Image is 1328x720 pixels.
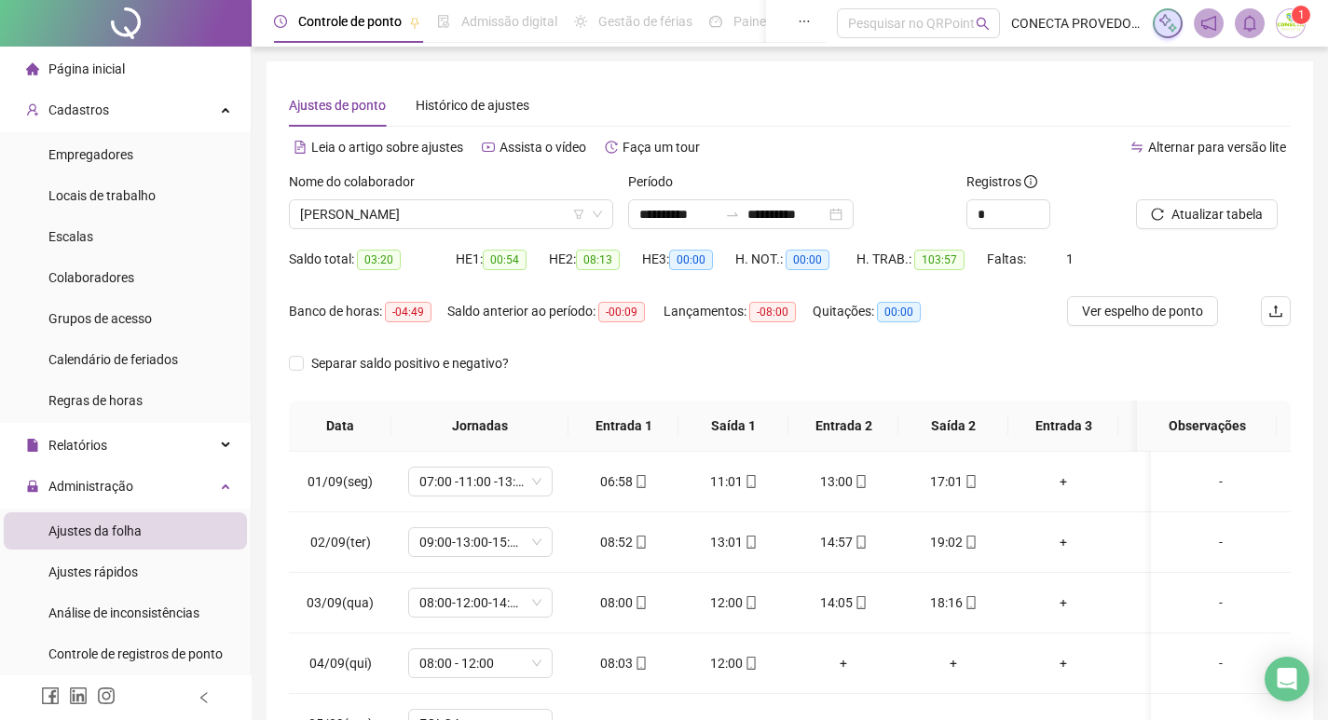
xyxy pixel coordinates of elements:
[461,14,557,29] span: Admissão digital
[709,15,722,28] span: dashboard
[853,536,868,549] span: mobile
[633,475,648,488] span: mobile
[963,536,978,549] span: mobile
[48,564,138,579] span: Ajustes rápidos
[664,301,813,322] div: Lançamentos:
[856,249,987,270] div: H. TRAB.:
[308,474,373,489] span: 01/09(seg)
[743,536,758,549] span: mobile
[1066,251,1074,266] span: 1
[26,62,39,75] span: home
[735,249,856,270] div: H. NOT.:
[583,653,664,673] div: 08:03
[357,250,401,270] span: 03:20
[914,250,965,270] span: 103:57
[289,401,391,452] th: Data
[853,596,868,609] span: mobile
[788,401,898,452] th: Entrada 2
[803,592,883,613] div: 14:05
[41,686,60,705] span: facebook
[1292,6,1310,24] sup: Atualize o seu contato no menu Meus Dados
[385,302,431,322] span: -04:49
[294,141,307,154] span: file-text
[1067,296,1218,326] button: Ver espelho de ponto
[500,140,586,155] span: Assista o vídeo
[416,98,529,113] span: Histórico de ajustes
[289,98,386,113] span: Ajustes de ponto
[963,475,978,488] span: mobile
[733,14,806,29] span: Painel do DP
[1148,140,1286,155] span: Alternar para versão lite
[1082,301,1203,321] span: Ver espelho de ponto
[549,249,642,270] div: HE 2:
[628,171,685,192] label: Período
[913,592,993,613] div: 18:16
[1024,175,1037,188] span: info-circle
[48,393,143,408] span: Regras de horas
[289,301,447,322] div: Banco de horas:
[48,61,125,76] span: Página inicial
[786,250,829,270] span: 00:00
[1023,532,1103,552] div: +
[1200,15,1217,32] span: notification
[311,140,463,155] span: Leia o artigo sobre ajustes
[583,592,664,613] div: 08:00
[853,475,868,488] span: mobile
[437,15,450,28] span: file-done
[1157,13,1178,34] img: sparkle-icon.fc2bf0ac1784a2077858766a79e2daf3.svg
[48,479,133,494] span: Administração
[1166,532,1276,552] div: -
[568,401,678,452] th: Entrada 1
[693,532,774,552] div: 13:01
[48,352,178,367] span: Calendário de feriados
[1023,653,1103,673] div: +
[26,480,39,493] span: lock
[48,147,133,162] span: Empregadores
[913,653,993,673] div: +
[966,171,1037,192] span: Registros
[419,589,541,617] span: 08:00-12:00-14:00-18:00
[803,471,883,492] div: 13:00
[693,653,774,673] div: 12:00
[605,141,618,154] span: history
[1008,401,1118,452] th: Entrada 3
[583,471,664,492] div: 06:58
[309,656,372,671] span: 04/09(qui)
[592,209,603,220] span: down
[48,646,223,661] span: Controle de registros de ponto
[1166,592,1276,613] div: -
[289,249,456,270] div: Saldo total:
[69,686,88,705] span: linkedin
[1241,15,1258,32] span: bell
[307,595,374,610] span: 03/09(qua)
[1133,653,1213,673] div: +
[725,207,740,222] span: swap-right
[289,171,427,192] label: Nome do colaborador
[300,200,602,228] span: MARCELO DAVID DE OLIVEIRA DAMASCENO
[48,102,109,117] span: Cadastros
[48,270,134,285] span: Colaboradores
[304,353,516,374] span: Separar saldo positivo e negativo?
[1136,199,1278,229] button: Atualizar tabela
[898,401,1008,452] th: Saída 2
[798,15,811,28] span: ellipsis
[48,188,156,203] span: Locais de trabalho
[725,207,740,222] span: to
[743,475,758,488] span: mobile
[1268,304,1283,319] span: upload
[298,14,402,29] span: Controle de ponto
[1166,471,1276,492] div: -
[48,311,152,326] span: Grupos de acesso
[963,596,978,609] span: mobile
[419,468,541,496] span: 07:00 -11:00 -13:00 -17:00
[803,532,883,552] div: 14:57
[409,17,420,28] span: pushpin
[48,605,199,620] span: Análise de inconsistências
[456,249,549,270] div: HE 1:
[573,209,584,220] span: filter
[483,250,527,270] span: 00:54
[1133,471,1213,492] div: +
[987,251,1029,266] span: Faltas:
[623,140,700,155] span: Faça um tour
[693,471,774,492] div: 11:01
